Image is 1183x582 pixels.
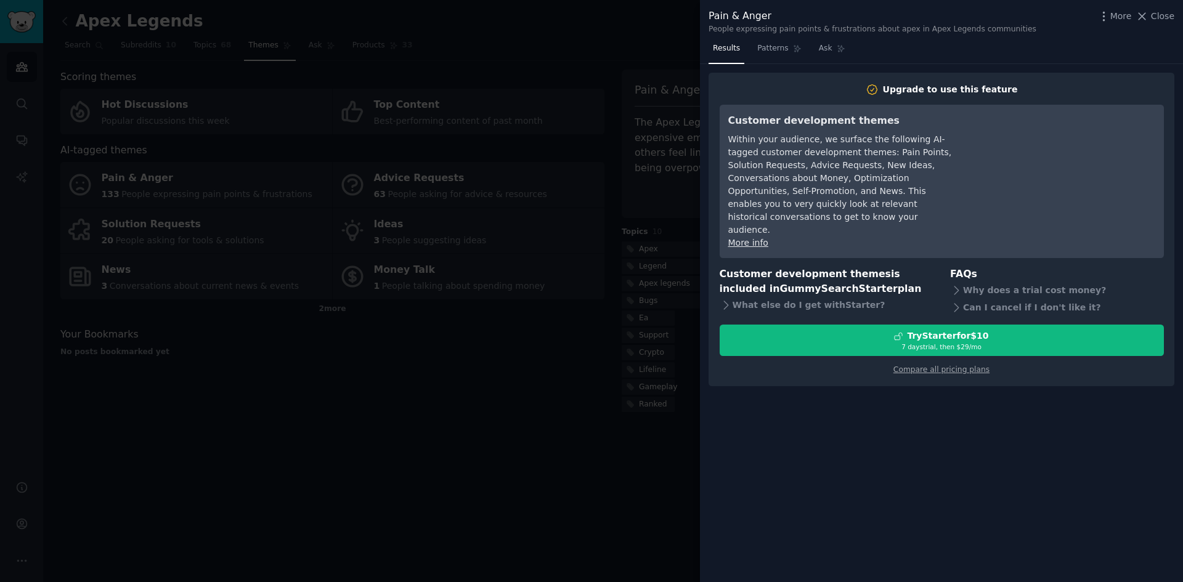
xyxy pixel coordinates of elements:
[1136,10,1174,23] button: Close
[950,267,1164,282] h3: FAQs
[970,113,1155,206] iframe: YouTube video player
[893,365,990,374] a: Compare all pricing plans
[709,9,1036,24] div: Pain & Anger
[815,39,850,64] a: Ask
[720,342,1163,351] div: 7 days trial, then $ 29 /mo
[779,283,897,294] span: GummySearch Starter
[1110,10,1132,23] span: More
[728,113,953,129] h3: Customer development themes
[720,325,1164,356] button: TryStarterfor$107 daystrial, then $29/mo
[907,329,988,342] div: Try Starter for $10
[819,43,832,54] span: Ask
[753,39,805,64] a: Patterns
[728,238,768,248] a: More info
[883,83,1018,96] div: Upgrade to use this feature
[728,133,953,236] div: Within your audience, we surface the following AI-tagged customer development themes: Pain Points...
[709,39,744,64] a: Results
[950,299,1164,316] div: Can I cancel if I don't like it?
[720,267,933,297] h3: Customer development themes is included in plan
[950,281,1164,299] div: Why does a trial cost money?
[720,297,933,314] div: What else do I get with Starter ?
[757,43,788,54] span: Patterns
[709,24,1036,35] div: People expressing pain points & frustrations about apex in Apex Legends communities
[713,43,740,54] span: Results
[1151,10,1174,23] span: Close
[1097,10,1132,23] button: More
